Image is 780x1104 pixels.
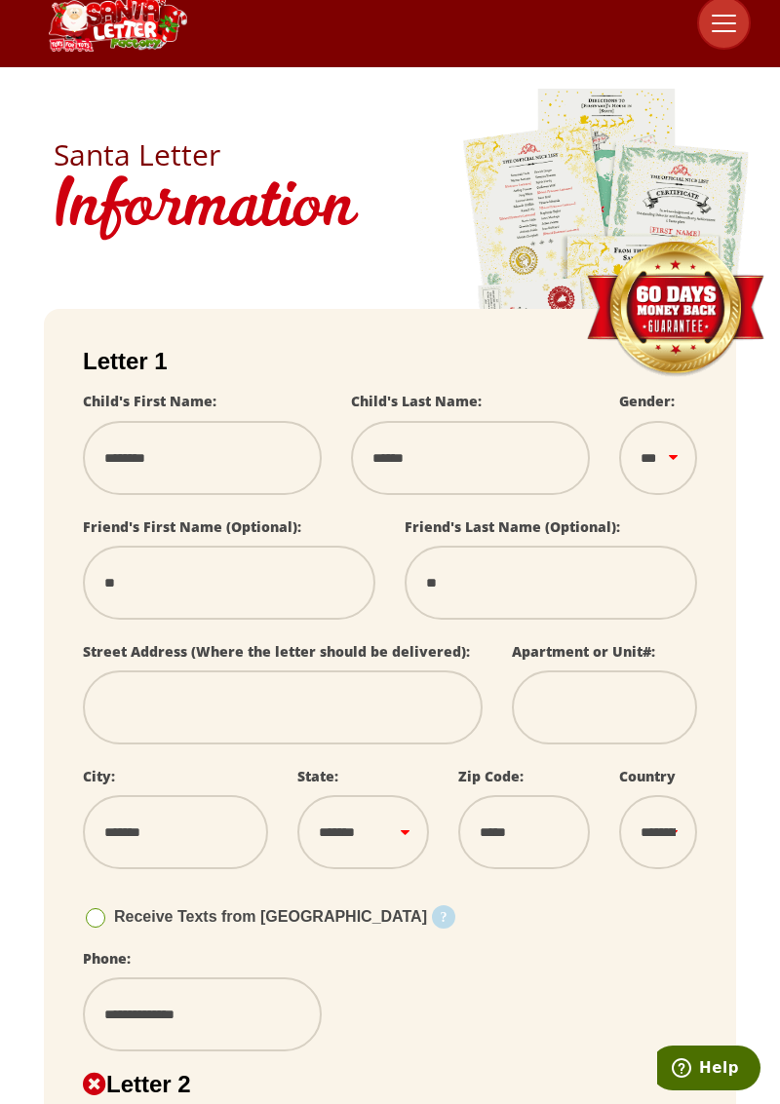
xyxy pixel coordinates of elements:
[619,392,675,410] label: Gender:
[83,767,115,785] label: City:
[114,908,427,925] span: Receive Texts from [GEOGRAPHIC_DATA]
[54,170,726,250] h1: Information
[585,241,765,378] img: Money Back Guarantee
[83,1071,697,1098] h2: Letter 2
[619,767,676,785] label: Country
[83,392,216,410] label: Child's First Name:
[405,517,620,536] label: Friend's Last Name (Optional):
[83,517,301,536] label: Friend's First Name (Optional):
[351,392,482,410] label: Child's Last Name:
[512,642,655,661] label: Apartment or Unit#:
[54,140,726,170] h2: Santa Letter
[83,642,470,661] label: Street Address (Where the letter should be delivered):
[297,767,338,785] label: State:
[458,767,524,785] label: Zip Code:
[83,949,131,968] label: Phone:
[657,1046,760,1094] iframe: Opens a widget where you can find more information
[83,348,697,375] h2: Letter 1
